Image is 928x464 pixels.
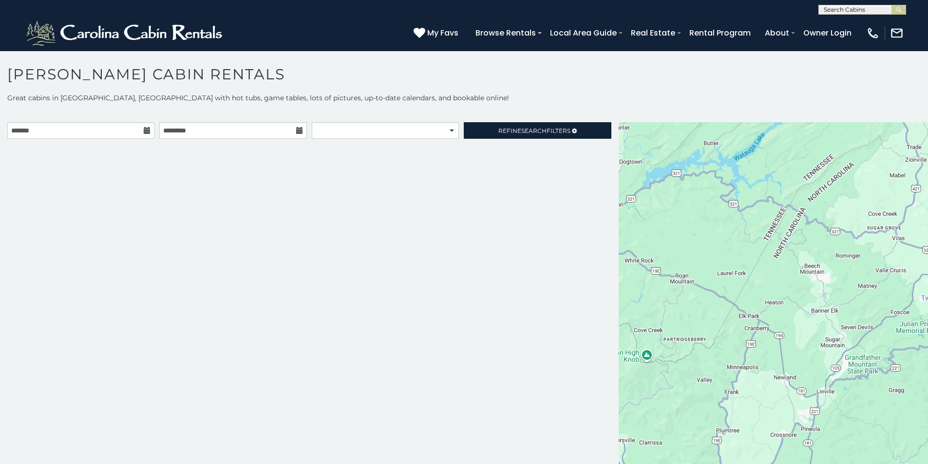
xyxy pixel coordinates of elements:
a: My Favs [414,27,461,39]
span: Search [521,127,547,134]
a: About [760,24,794,41]
a: RefineSearchFilters [464,122,611,139]
img: phone-regular-white.png [866,26,880,40]
a: Real Estate [626,24,680,41]
img: mail-regular-white.png [890,26,904,40]
a: Browse Rentals [471,24,541,41]
img: White-1-2.png [24,19,227,48]
a: Local Area Guide [545,24,622,41]
span: My Favs [427,27,458,39]
a: Rental Program [684,24,756,41]
span: Refine Filters [498,127,570,134]
a: Owner Login [798,24,856,41]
